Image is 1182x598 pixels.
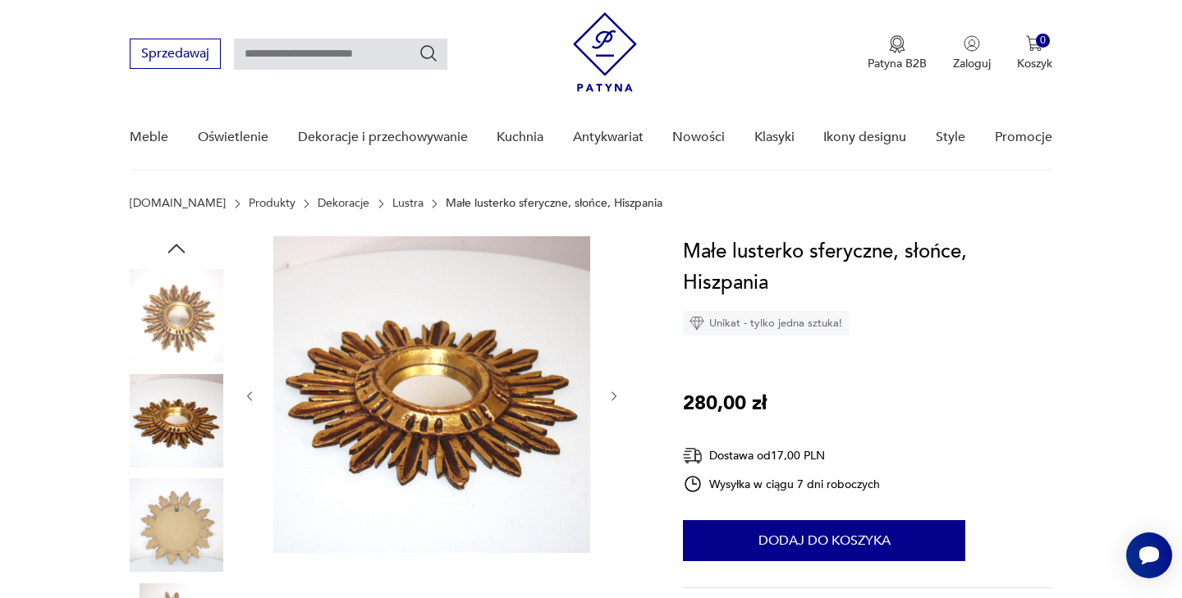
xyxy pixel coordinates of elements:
a: Sprzedawaj [130,49,221,61]
a: Kuchnia [497,106,543,169]
a: Nowości [672,106,725,169]
div: Unikat - tylko jedna sztuka! [683,311,849,336]
img: Patyna - sklep z meblami i dekoracjami vintage [573,12,637,92]
a: Oświetlenie [198,106,268,169]
a: Promocje [995,106,1052,169]
button: Sprzedawaj [130,39,221,69]
button: Dodaj do koszyka [683,520,965,561]
div: Dostawa od 17,00 PLN [683,445,880,466]
p: Patyna B2B [868,56,927,71]
a: Antykwariat [573,106,644,169]
button: Zaloguj [953,35,991,71]
img: Ikonka użytkownika [964,35,980,52]
img: Ikona dostawy [683,445,703,466]
img: Zdjęcie produktu Małe lusterko sferyczne, słońce, Hiszpania [130,269,223,363]
a: Meble [130,106,168,169]
p: Koszyk [1017,56,1052,71]
a: Style [936,106,965,169]
img: Zdjęcie produktu Małe lusterko sferyczne, słońce, Hiszpania [130,374,223,468]
p: Zaloguj [953,56,991,71]
img: Ikona medalu [889,35,905,53]
img: Zdjęcie produktu Małe lusterko sferyczne, słońce, Hiszpania [273,236,590,553]
div: 0 [1036,34,1050,48]
a: Ikony designu [823,106,906,169]
img: Zdjęcie produktu Małe lusterko sferyczne, słońce, Hiszpania [130,478,223,572]
button: Szukaj [419,43,438,63]
h1: Małe lusterko sferyczne, słońce, Hiszpania [683,236,1051,299]
a: Dekoracje [318,197,369,210]
button: Patyna B2B [868,35,927,71]
p: 280,00 zł [683,388,767,419]
img: Ikona diamentu [689,316,704,331]
iframe: Smartsupp widget button [1126,532,1172,578]
div: Wysyłka w ciągu 7 dni roboczych [683,474,880,494]
a: Dekoracje i przechowywanie [298,106,468,169]
a: Ikona medaluPatyna B2B [868,35,927,71]
img: Ikona koszyka [1026,35,1042,52]
a: Produkty [249,197,295,210]
p: Małe lusterko sferyczne, słońce, Hiszpania [446,197,662,210]
a: Lustra [392,197,424,210]
button: 0Koszyk [1017,35,1052,71]
a: [DOMAIN_NAME] [130,197,226,210]
a: Klasyki [754,106,795,169]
